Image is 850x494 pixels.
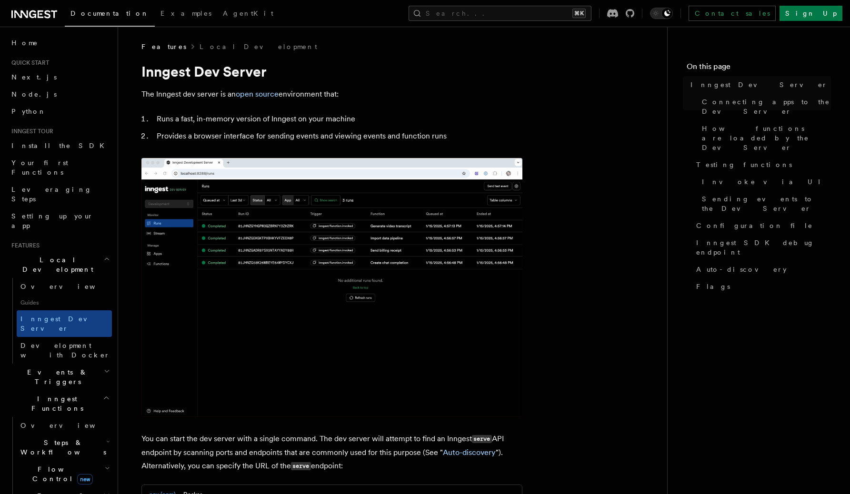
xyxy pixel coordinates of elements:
[17,434,112,461] button: Steps & Workflows
[65,3,155,27] a: Documentation
[698,93,831,120] a: Connecting apps to the Dev Server
[409,6,591,21] button: Search...⌘K
[291,462,311,470] code: serve
[696,265,787,274] span: Auto-discovery
[154,129,522,143] li: Provides a browser interface for sending events and viewing events and function runs
[8,394,103,413] span: Inngest Functions
[200,42,317,51] a: Local Development
[8,103,112,120] a: Python
[692,234,831,261] a: Inngest SDK debug endpoint
[11,90,57,98] span: Node.js
[11,108,46,115] span: Python
[70,10,149,17] span: Documentation
[698,120,831,156] a: How functions are loaded by the Dev Server
[141,158,522,417] img: Dev Server Demo
[17,278,112,295] a: Overview
[141,432,522,473] p: You can start the dev server with a single command. The dev server will attempt to find an Innges...
[141,63,522,80] h1: Inngest Dev Server
[141,42,186,51] span: Features
[217,3,279,26] a: AgentKit
[17,295,112,310] span: Guides
[702,124,831,152] span: How functions are loaded by the Dev Server
[692,261,831,278] a: Auto-discovery
[20,422,119,429] span: Overview
[8,251,112,278] button: Local Development
[11,142,110,149] span: Install the SDK
[17,438,106,457] span: Steps & Workflows
[690,80,828,89] span: Inngest Dev Server
[572,9,586,18] kbd: ⌘K
[472,435,492,443] code: serve
[11,38,38,48] span: Home
[17,417,112,434] a: Overview
[696,282,730,291] span: Flags
[692,278,831,295] a: Flags
[77,474,93,484] span: new
[8,34,112,51] a: Home
[692,217,831,234] a: Configuration file
[8,59,49,67] span: Quick start
[8,278,112,364] div: Local Development
[11,212,93,229] span: Setting up your app
[11,186,92,203] span: Leveraging Steps
[8,367,104,386] span: Events & Triggers
[8,69,112,86] a: Next.js
[223,10,273,17] span: AgentKit
[17,461,112,487] button: Flow Controlnew
[20,283,119,290] span: Overview
[698,190,831,217] a: Sending events to the Dev Server
[11,159,68,176] span: Your first Functions
[20,342,110,359] span: Development with Docker
[687,61,831,76] h4: On this page
[8,390,112,417] button: Inngest Functions
[443,448,496,457] a: Auto-discovery
[687,76,831,93] a: Inngest Dev Server
[698,173,831,190] a: Invoke via UI
[8,207,112,234] a: Setting up your app
[154,112,522,126] li: Runs a fast, in-memory version of Inngest on your machine
[8,242,40,249] span: Features
[8,137,112,154] a: Install the SDK
[236,89,279,99] a: open source
[8,86,112,103] a: Node.js
[689,6,776,21] a: Contact sales
[696,160,792,169] span: Testing functions
[20,315,102,332] span: Inngest Dev Server
[17,464,105,484] span: Flow Control
[17,310,112,337] a: Inngest Dev Server
[702,177,829,187] span: Invoke via UI
[17,337,112,364] a: Development with Docker
[8,364,112,390] button: Events & Triggers
[11,73,57,81] span: Next.js
[696,221,813,230] span: Configuration file
[780,6,842,21] a: Sign Up
[155,3,217,26] a: Examples
[696,238,831,257] span: Inngest SDK debug endpoint
[8,181,112,207] a: Leveraging Steps
[160,10,211,17] span: Examples
[702,97,831,116] span: Connecting apps to the Dev Server
[702,194,831,213] span: Sending events to the Dev Server
[8,255,104,274] span: Local Development
[8,128,53,135] span: Inngest tour
[692,156,831,173] a: Testing functions
[8,154,112,181] a: Your first Functions
[650,8,673,19] button: Toggle dark mode
[141,88,522,101] p: The Inngest dev server is an environment that:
